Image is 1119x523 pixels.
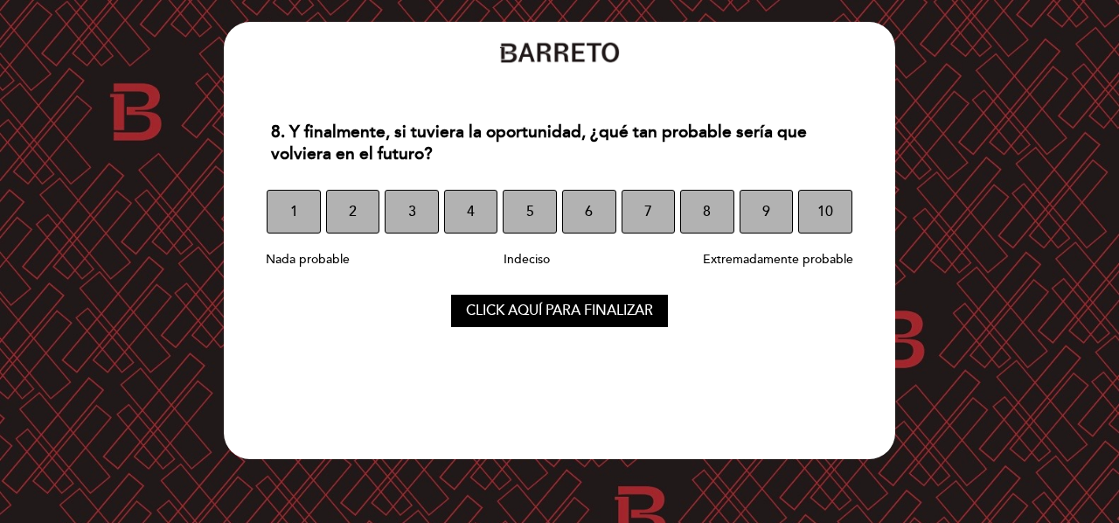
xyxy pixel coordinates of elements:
[798,190,852,234] button: 10
[680,190,734,234] button: 8
[408,187,416,236] span: 3
[585,187,593,236] span: 6
[740,190,794,234] button: 9
[562,190,616,234] button: 6
[644,187,652,236] span: 7
[349,187,357,236] span: 2
[326,190,380,234] button: 2
[498,39,621,66] img: header_1727183984.jpeg
[703,252,853,267] span: Extremadamente probable
[267,190,321,234] button: 1
[444,190,498,234] button: 4
[504,252,550,267] span: Indeciso
[503,190,557,234] button: 5
[622,190,676,234] button: 7
[467,187,475,236] span: 4
[762,187,770,236] span: 9
[526,187,534,236] span: 5
[451,295,668,328] button: Click aquí para finalizar
[290,187,298,236] span: 1
[257,111,861,176] div: 8. Y finalmente, si tuviera la oportunidad, ¿qué tan probable sería que volviera en el futuro?
[817,187,833,236] span: 10
[703,187,711,236] span: 8
[385,190,439,234] button: 3
[266,252,350,267] span: Nada probable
